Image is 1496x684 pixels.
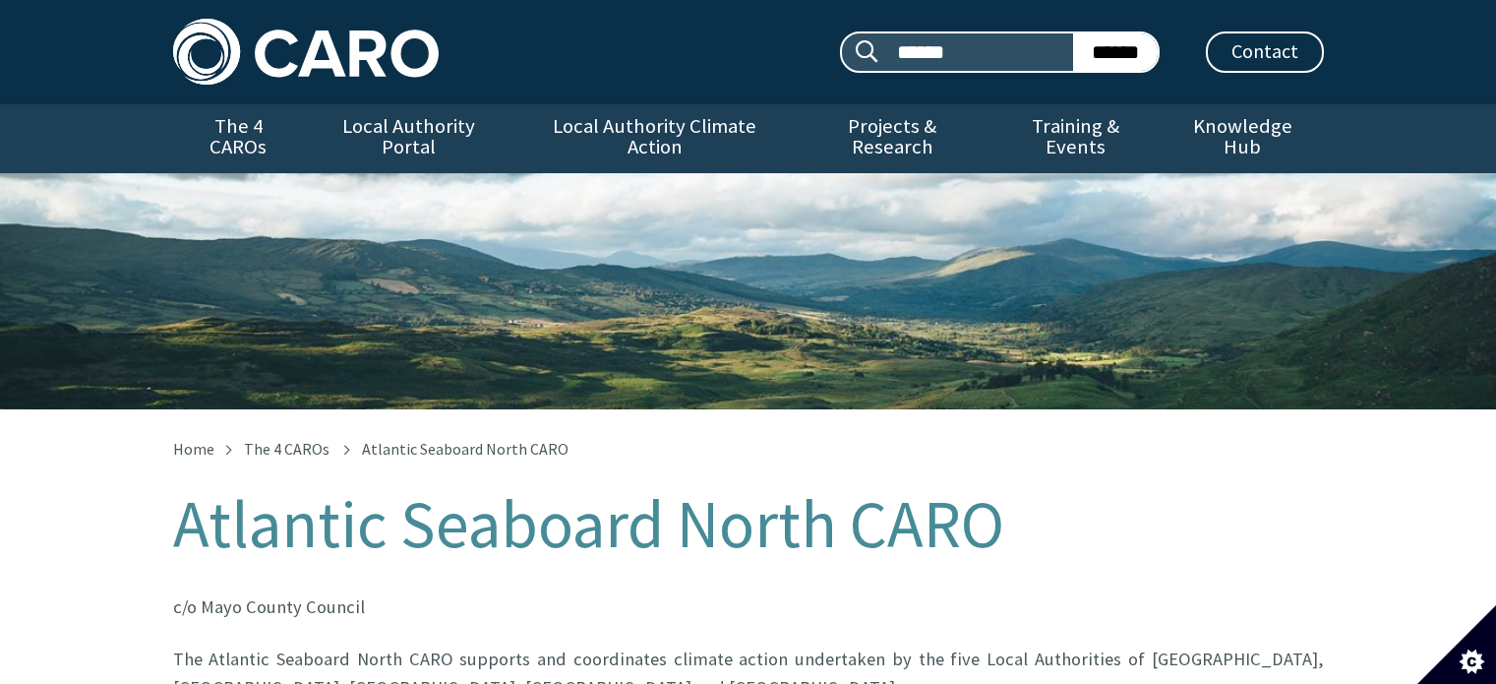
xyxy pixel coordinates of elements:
p: c/o Mayo County Council [173,592,1324,621]
a: Local Authority Portal [304,104,514,173]
a: Contact [1206,31,1324,73]
a: Local Authority Climate Action [514,104,795,173]
h1: Atlantic Seaboard North CARO [173,488,1324,561]
a: The 4 CAROs [173,104,304,173]
img: Caro logo [173,19,439,85]
a: Training & Events [989,104,1162,173]
a: Home [173,439,214,459]
span: Atlantic Seaboard North CARO [362,439,568,459]
a: Knowledge Hub [1162,104,1323,173]
button: Set cookie preferences [1417,605,1496,684]
a: Projects & Research [795,104,989,173]
a: The 4 CAROs [244,439,329,459]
